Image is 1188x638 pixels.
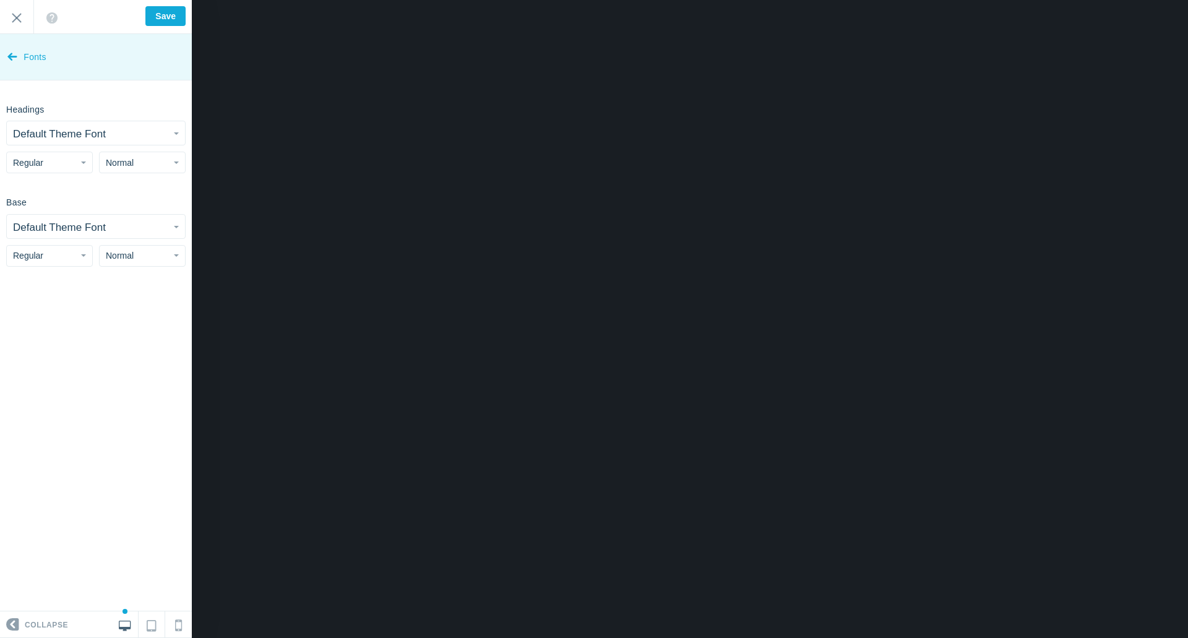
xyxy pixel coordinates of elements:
[13,158,43,168] span: Regular
[106,251,134,261] span: Normal
[145,6,186,26] input: Save
[25,612,68,638] span: Collapse
[7,215,185,238] button: Default Theme Font
[6,198,27,207] h6: Base
[99,152,186,173] button: Normal
[99,245,186,267] button: Normal
[24,34,46,80] span: Fonts
[7,121,185,145] button: Default Theme Font
[6,105,45,114] h6: Headings
[6,245,93,267] button: Regular
[13,128,106,140] small: Default Theme Font
[13,222,106,233] small: Default Theme Font
[106,158,134,168] span: Normal
[6,152,93,173] button: Regular
[13,251,43,261] span: Regular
